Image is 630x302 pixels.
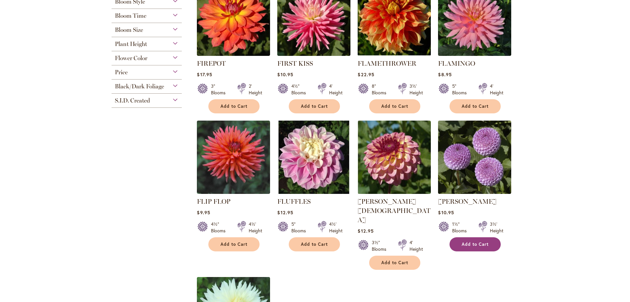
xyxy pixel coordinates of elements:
button: Add to Cart [369,256,420,270]
div: 2' Height [249,83,262,96]
span: Price [115,69,128,76]
div: 3½' Height [409,83,423,96]
button: Add to Cart [450,237,501,251]
a: FLAMETHROWER [358,51,431,57]
span: $12.95 [358,228,373,234]
span: Add to Cart [462,104,489,109]
div: 4' Height [329,83,343,96]
span: Add to Cart [301,104,328,109]
span: $10.95 [438,209,454,216]
div: 4½" Blooms [291,83,310,96]
span: $17.95 [197,71,212,78]
button: Add to Cart [289,237,340,251]
a: FIRST KISS [277,51,350,57]
div: 4½" Blooms [211,221,229,234]
div: 3½' Height [490,221,503,234]
div: 5" Blooms [291,221,310,234]
img: Foxy Lady [358,121,431,194]
span: $9.95 [197,209,210,216]
div: 4' Height [409,239,423,252]
button: Add to Cart [208,237,260,251]
span: Add to Cart [381,104,408,109]
img: FRANK HOLMES [438,121,511,194]
a: FIREPOT [197,51,270,57]
a: FLUFFLES [277,189,350,195]
div: 4½' Height [329,221,343,234]
img: FLUFFLES [277,121,350,194]
span: Bloom Time [115,12,146,19]
a: FLAMINGO [438,51,511,57]
span: $10.95 [277,71,293,78]
div: 4½' Height [249,221,262,234]
span: Bloom Size [115,26,143,34]
a: FLAMINGO [438,59,475,67]
a: FLIP FLOP [197,189,270,195]
span: $12.95 [277,209,293,216]
span: $22.95 [358,71,374,78]
button: Add to Cart [289,99,340,113]
img: FLIP FLOP [197,121,270,194]
a: [PERSON_NAME] [438,197,496,205]
span: Add to Cart [220,242,247,247]
a: [PERSON_NAME][DEMOGRAPHIC_DATA] [358,197,430,224]
a: FLIP FLOP [197,197,230,205]
span: Flower Color [115,55,147,62]
a: FIRST KISS [277,59,313,67]
a: FLUFFLES [277,197,311,205]
button: Add to Cart [208,99,260,113]
span: Add to Cart [462,242,489,247]
span: $8.95 [438,71,451,78]
span: Plant Height [115,40,147,48]
a: Foxy Lady [358,189,431,195]
span: Add to Cart [220,104,247,109]
a: FIREPOT [197,59,226,67]
div: 3" Blooms [211,83,229,96]
button: Add to Cart [450,99,501,113]
div: 4' Height [490,83,503,96]
div: 3½" Blooms [372,239,390,252]
span: S.I.D. Created [115,97,150,104]
a: FRANK HOLMES [438,189,511,195]
span: Add to Cart [301,242,328,247]
span: Black/Dark Foliage [115,83,164,90]
button: Add to Cart [369,99,420,113]
div: 8" Blooms [372,83,390,96]
div: 1½" Blooms [452,221,471,234]
a: FLAMETHROWER [358,59,416,67]
span: Add to Cart [381,260,408,266]
div: 5" Blooms [452,83,471,96]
